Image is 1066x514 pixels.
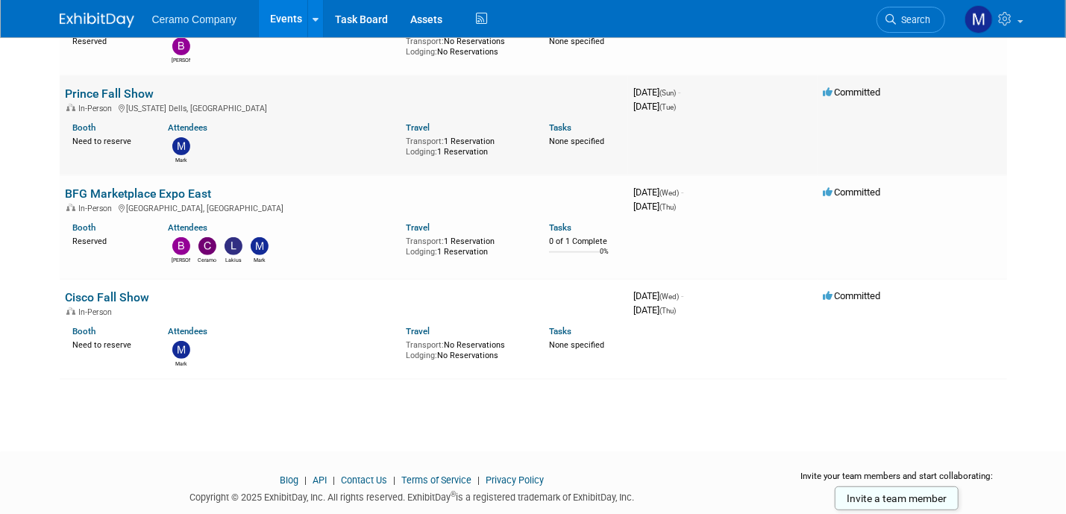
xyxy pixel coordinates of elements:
[66,204,75,211] img: In-Person Event
[329,474,339,486] span: |
[549,236,622,247] div: 0 of 1 Complete
[549,137,604,146] span: None specified
[600,248,609,268] td: 0%
[660,103,677,111] span: (Tue)
[79,104,117,113] span: In-Person
[168,222,207,233] a: Attendees
[301,474,310,486] span: |
[835,486,959,510] a: Invite a team member
[406,234,527,257] div: 1 Reservation 1 Reservation
[66,104,75,111] img: In-Person Event
[406,122,430,133] a: Travel
[66,87,154,101] a: Prince Fall Show
[225,237,242,255] img: Lakius Mccoy
[406,222,430,233] a: Travel
[406,236,444,246] span: Transport:
[634,201,677,212] span: [DATE]
[406,134,527,157] div: 1 Reservation 1 Reservation
[406,147,437,157] span: Lodging:
[168,122,207,133] a: Attendees
[172,359,190,368] div: Mark Ries
[198,237,216,255] img: Ceramo Rockett
[73,34,146,47] div: Reserved
[634,304,677,316] span: [DATE]
[73,234,146,247] div: Reserved
[73,134,146,147] div: Need to reserve
[66,187,212,201] a: BFG Marketplace Expo East
[341,474,387,486] a: Contact Us
[406,340,444,350] span: Transport:
[824,187,881,198] span: Committed
[406,37,444,46] span: Transport:
[172,237,190,255] img: Brian Howard
[73,337,146,351] div: Need to reserve
[73,326,96,336] a: Booth
[198,255,216,264] div: Ceramo Rockett
[660,189,680,197] span: (Wed)
[406,47,437,57] span: Lodging:
[549,340,604,350] span: None specified
[406,247,437,257] span: Lodging:
[965,5,993,34] img: Mark Ries
[660,292,680,301] span: (Wed)
[389,474,399,486] span: |
[66,307,75,315] img: In-Person Event
[679,87,681,98] span: -
[824,87,881,98] span: Committed
[73,122,96,133] a: Booth
[549,326,571,336] a: Tasks
[474,474,483,486] span: |
[172,37,190,55] img: Brian Howard
[66,101,622,113] div: [US_STATE] Dells, [GEOGRAPHIC_DATA]
[60,13,134,28] img: ExhibitDay
[660,307,677,315] span: (Thu)
[897,14,931,25] span: Search
[152,13,237,25] span: Ceramo Company
[660,203,677,211] span: (Thu)
[682,187,684,198] span: -
[250,255,269,264] div: Mark Ries
[280,474,298,486] a: Blog
[682,290,684,301] span: -
[486,474,544,486] a: Privacy Policy
[79,307,117,317] span: In-Person
[66,201,622,213] div: [GEOGRAPHIC_DATA], [GEOGRAPHIC_DATA]
[787,470,1007,492] div: Invite your team members and start collaborating:
[634,187,684,198] span: [DATE]
[172,137,190,155] img: Mark Ries
[224,255,242,264] div: Lakius Mccoy
[451,490,456,498] sup: ®
[406,34,527,57] div: No Reservations No Reservations
[251,237,269,255] img: Mark Ries
[172,155,190,164] div: Mark Ries
[549,37,604,46] span: None specified
[406,337,527,360] div: No Reservations No Reservations
[634,290,684,301] span: [DATE]
[66,290,150,304] a: Cisco Fall Show
[172,255,190,264] div: Brian Howard
[549,122,571,133] a: Tasks
[172,55,190,64] div: Brian Howard
[313,474,327,486] a: API
[168,326,207,336] a: Attendees
[877,7,945,33] a: Search
[549,222,571,233] a: Tasks
[401,474,471,486] a: Terms of Service
[660,89,677,97] span: (Sun)
[406,326,430,336] a: Travel
[406,351,437,360] span: Lodging:
[172,341,190,359] img: Mark Ries
[406,137,444,146] span: Transport:
[634,87,681,98] span: [DATE]
[79,204,117,213] span: In-Person
[634,101,677,112] span: [DATE]
[824,290,881,301] span: Committed
[73,222,96,233] a: Booth
[60,487,765,504] div: Copyright © 2025 ExhibitDay, Inc. All rights reserved. ExhibitDay is a registered trademark of Ex...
